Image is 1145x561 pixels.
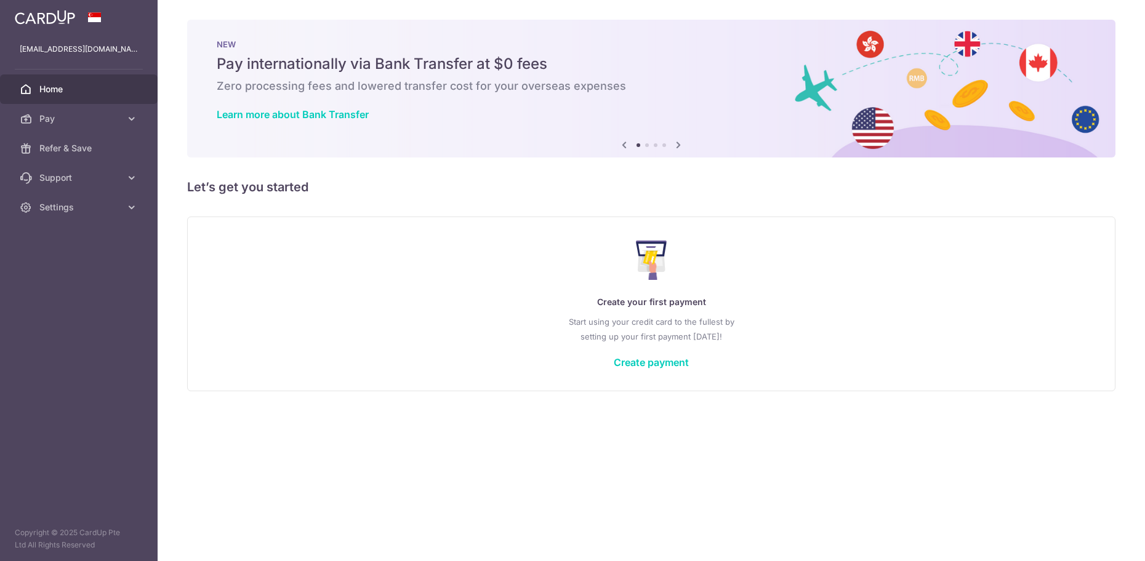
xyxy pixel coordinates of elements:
[39,172,121,184] span: Support
[212,314,1090,344] p: Start using your credit card to the fullest by setting up your first payment [DATE]!
[217,108,369,121] a: Learn more about Bank Transfer
[212,295,1090,309] p: Create your first payment
[217,79,1086,94] h6: Zero processing fees and lowered transfer cost for your overseas expenses
[187,20,1115,157] img: Bank transfer banner
[636,241,667,280] img: Make Payment
[39,113,121,125] span: Pay
[15,10,75,25] img: CardUp
[614,356,689,368] a: Create payment
[217,39,1086,49] p: NEW
[39,142,121,154] span: Refer & Save
[20,43,138,55] p: [EMAIL_ADDRESS][DOMAIN_NAME]
[217,54,1086,74] h5: Pay internationally via Bank Transfer at $0 fees
[39,201,121,213] span: Settings
[187,177,1115,197] h5: Let’s get you started
[39,83,121,95] span: Home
